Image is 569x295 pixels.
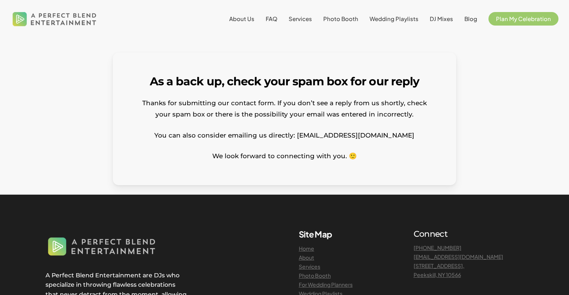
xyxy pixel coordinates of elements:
a: [EMAIL_ADDRESS][DOMAIN_NAME] [414,253,503,260]
h4: Connect [414,229,524,239]
a: Plan My Celebration [488,16,558,22]
p: You can also consider emailing us directly: [EMAIL_ADDRESS][DOMAIN_NAME] [137,130,433,151]
a: For Wedding Planners [299,281,353,288]
a: Photo Booth [299,272,331,279]
a: [PHONE_NUMBER] [414,244,461,251]
p: We look forward to connecting with you. 🙂 [137,150,433,162]
a: FAQ [266,16,277,22]
span: Wedding Playlists [370,15,418,22]
span: Blog [464,15,477,22]
span: Photo Booth [323,15,358,22]
a: [STREET_ADDRESS],Peekskill, NY 10566 [414,262,464,278]
span: Services [289,15,312,22]
a: Services [299,263,320,270]
span: Plan My Celebration [496,15,551,22]
a: About [299,254,314,261]
a: Blog [464,16,477,22]
a: DJ Mixes [430,16,453,22]
h1: As a back up, check your spam box for our reply [137,76,433,87]
img: A Perfect Blend Entertainment [11,5,99,32]
a: Wedding Playlists [370,16,418,22]
span: DJ Mixes [430,15,453,22]
a: Photo Booth [323,16,358,22]
span: About Us [229,15,254,22]
a: About Us [229,16,254,22]
a: Home [299,245,314,252]
b: Site Map [299,229,332,239]
a: Services [289,16,312,22]
span: FAQ [266,15,277,22]
p: Thanks for submitting our contact form. If you don’t see a reply from us shortly, check your spam... [137,97,433,130]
